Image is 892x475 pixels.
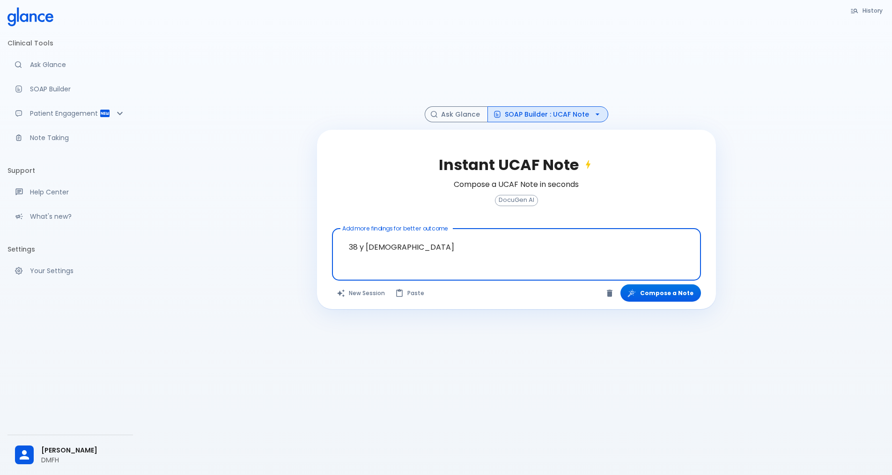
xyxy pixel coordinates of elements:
button: Paste from clipboard [391,284,430,302]
p: DMFH [41,455,125,465]
button: SOAP Builder : UCAF Note [487,106,608,123]
a: Manage your settings [7,260,133,281]
li: Clinical Tools [7,32,133,54]
a: Advanced note-taking [7,127,133,148]
label: Add more findings for better outcome [342,224,448,232]
li: Support [7,159,133,182]
textarea: 38 y [DEMOGRAPHIC_DATA] [339,232,694,262]
h6: Compose a UCAF Note in seconds [454,178,579,191]
a: Get help from our support team [7,182,133,202]
span: DocuGen AI [495,197,538,204]
li: Settings [7,238,133,260]
button: Clear [603,286,617,300]
p: SOAP Builder [30,84,125,94]
span: [PERSON_NAME] [41,445,125,455]
p: Note Taking [30,133,125,142]
button: Compose a Note [620,284,701,302]
p: Ask Glance [30,60,125,69]
a: Docugen: Compose a clinical documentation in seconds [7,79,133,99]
div: [PERSON_NAME]DMFH [7,439,133,471]
div: Recent updates and feature releases [7,206,133,227]
p: Patient Engagement [30,109,99,118]
button: Ask Glance [425,106,488,123]
h2: Instant UCAF Note [439,156,594,174]
p: Your Settings [30,266,125,275]
button: Clears all inputs and results. [332,284,391,302]
p: Help Center [30,187,125,197]
p: What's new? [30,212,125,221]
a: Moramiz: Find ICD10AM codes instantly [7,54,133,75]
div: Patient Reports & Referrals [7,103,133,124]
button: History [846,4,888,17]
